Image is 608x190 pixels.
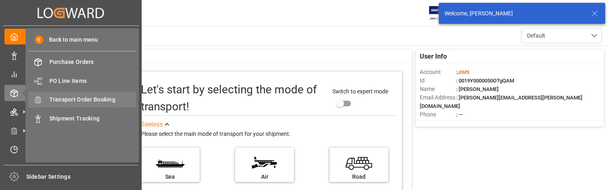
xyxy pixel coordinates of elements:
a: Data Management [4,47,137,63]
span: Back to main menu [43,36,98,44]
span: User Info [420,52,447,61]
a: Purchase Orders [28,54,136,70]
span: JIMS [457,69,470,75]
span: : [456,69,470,75]
div: Please select the main mode of transport for your shipment. [141,129,397,139]
span: : [PERSON_NAME][EMAIL_ADDRESS][PERSON_NAME][DOMAIN_NAME] [420,95,582,109]
a: My Reports [4,66,137,82]
span: Account [420,68,456,76]
span: : [PERSON_NAME] [456,86,499,92]
span: Id [420,76,456,85]
span: Sidebar Settings [26,173,138,181]
span: Default [527,32,545,40]
span: Transport Order Booking [49,95,136,104]
a: PO Line Items [28,73,136,89]
span: Account Type [420,119,456,127]
span: Phone [420,110,456,119]
span: Name [420,85,456,93]
span: Switch to expert mode [332,88,388,95]
button: open menu [521,28,602,43]
div: Air [239,173,290,181]
a: Transport Order Booking [28,92,136,108]
span: : Shipper [456,120,476,126]
span: Shipment Tracking [49,114,136,123]
a: My Cockpit [4,29,137,44]
div: Welcome, [PERSON_NAME] [444,9,584,18]
span: PO Line Items [49,77,136,85]
span: Purchase Orders [49,58,136,66]
span: : 0019Y0000050OTgQAM [456,78,514,84]
span: : — [456,112,463,118]
div: See less [141,120,163,129]
a: Timeslot Management V2 [4,141,137,157]
img: Exertis%20JAM%20-%20Email%20Logo.jpg_1722504956.jpg [429,6,457,20]
div: Let's start by selecting the mode of transport! [141,81,324,115]
div: Road [334,173,384,181]
a: Shipment Tracking [28,110,136,126]
span: Email Address [420,93,456,102]
div: Sea [145,173,196,181]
